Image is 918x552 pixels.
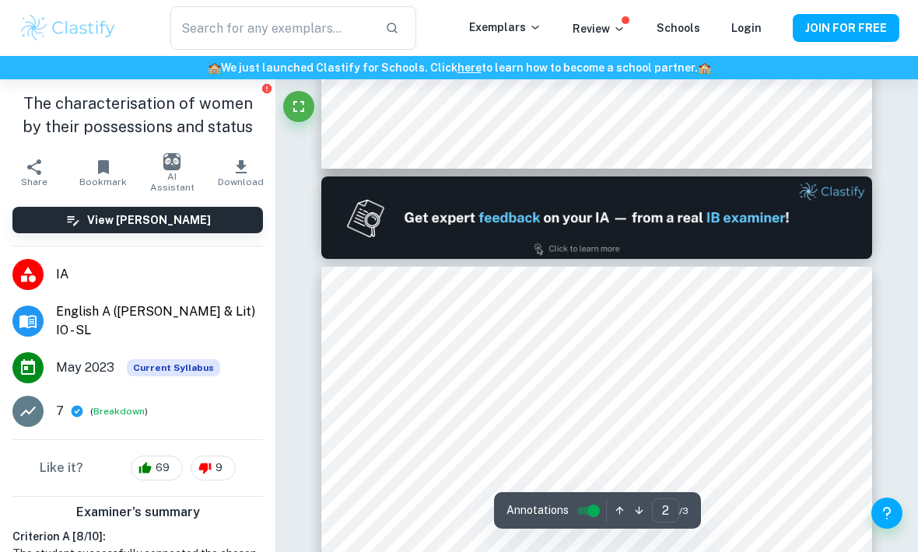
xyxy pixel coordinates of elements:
span: Annotations [506,502,569,519]
button: Report issue [261,82,272,94]
span: Bookmark [79,176,127,187]
button: Download [207,151,276,194]
button: Help and Feedback [871,498,902,529]
span: AI Assistant [147,171,198,193]
a: Login [731,22,762,34]
p: 7 [56,402,64,421]
button: AI Assistant [138,151,207,194]
span: May 2023 [56,358,114,377]
span: / 3 [679,504,688,518]
span: Current Syllabus [127,359,220,376]
button: Breakdown [93,404,145,418]
div: 9 [191,456,236,480]
h6: Examiner's summary [6,503,269,522]
img: Clastify logo [19,12,117,44]
div: This exemplar is based on the current syllabus. Feel free to refer to it for inspiration/ideas wh... [127,359,220,376]
h6: Like it? [40,459,83,477]
button: Fullscreen [283,91,314,122]
input: Search for any exemplars... [170,6,373,50]
span: Download [218,176,264,187]
p: Exemplars [469,19,541,36]
img: Ad [321,176,872,259]
span: 69 [147,460,178,476]
div: 69 [131,456,183,480]
a: Schools [657,22,700,34]
h6: We just launched Clastify for Schools. Click to learn how to become a school partner. [3,59,915,76]
span: 9 [207,460,231,476]
img: AI Assistant [163,153,180,170]
span: 🏫 [698,61,711,74]
h6: Criterion A [ 8 / 10 ]: [12,528,263,545]
h1: The characterisation of women by their possessions and status [12,92,263,138]
button: JOIN FOR FREE [793,14,899,42]
p: Review [573,20,625,37]
span: ( ) [90,404,148,419]
span: 🏫 [208,61,221,74]
h6: View [PERSON_NAME] [87,211,211,229]
span: English A ([PERSON_NAME] & Lit) IO - SL [56,302,263,340]
a: here [457,61,482,74]
button: View [PERSON_NAME] [12,207,263,233]
span: IA [56,265,263,284]
button: Bookmark [69,151,138,194]
span: Share [21,176,47,187]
